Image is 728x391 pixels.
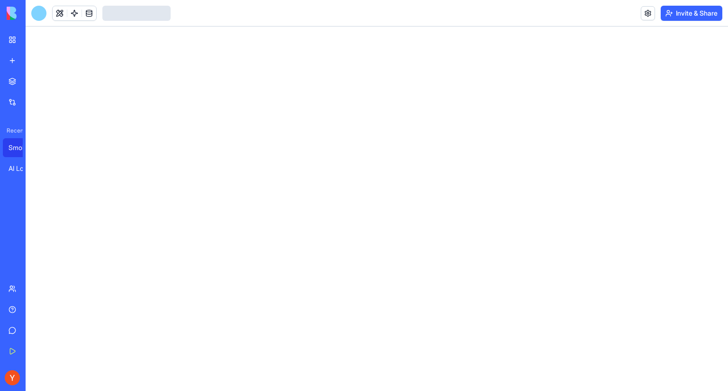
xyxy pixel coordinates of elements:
span: Recent [3,127,23,134]
a: Smoke Testing Agent [3,138,41,157]
img: ACg8ocLzj-2zUtziLgLz1h2mDXoKTdlvXK9arvZ0mmWQN2OeVGXX9Q=s96-c [5,370,20,385]
div: Smoke Testing Agent [9,143,35,152]
a: AI Logo Generator [3,159,41,178]
div: AI Logo Generator [9,164,35,173]
button: Invite & Share [661,6,722,21]
img: logo [7,7,65,20]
